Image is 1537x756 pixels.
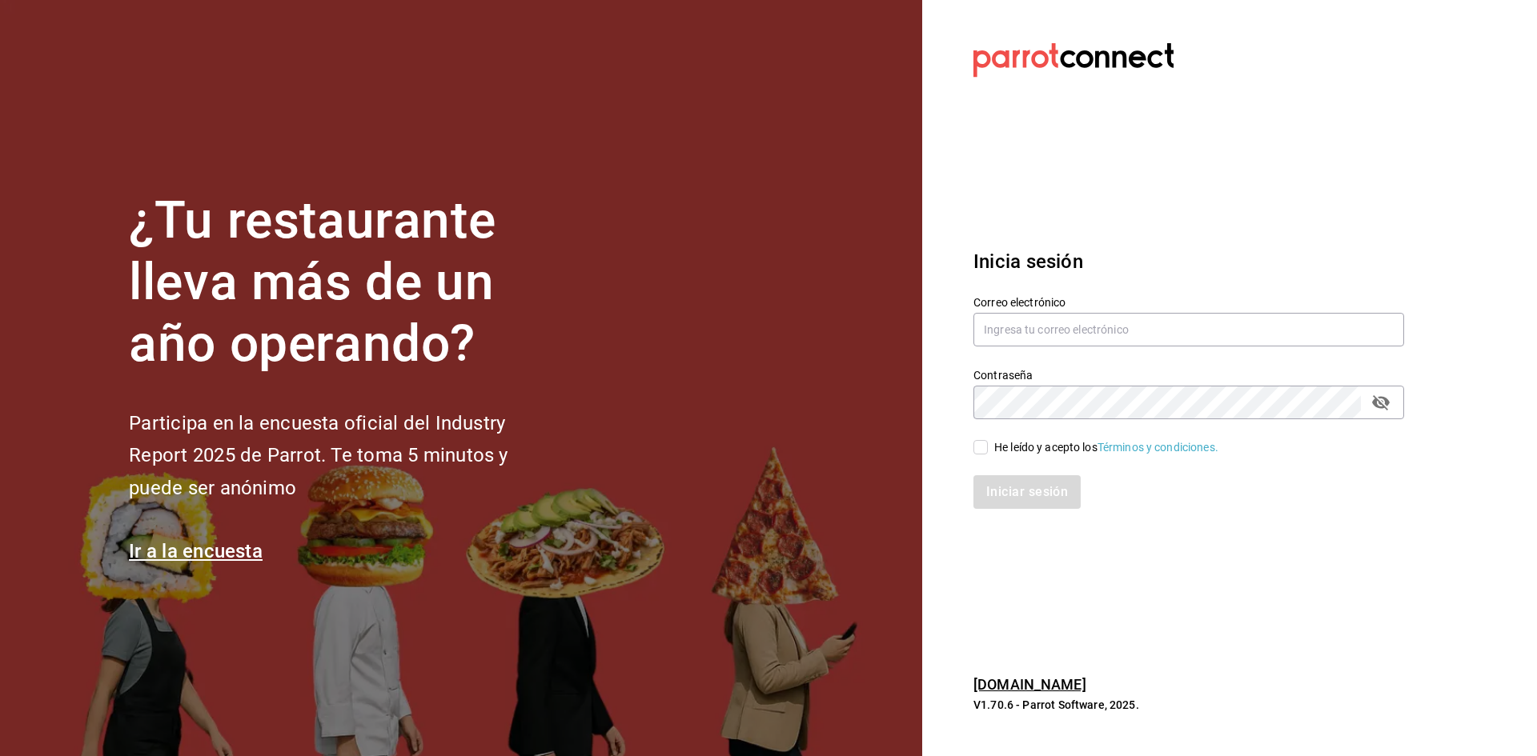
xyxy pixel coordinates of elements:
[973,676,1086,693] a: [DOMAIN_NAME]
[129,407,561,505] h2: Participa en la encuesta oficial del Industry Report 2025 de Parrot. Te toma 5 minutos y puede se...
[973,297,1404,308] label: Correo electrónico
[973,370,1404,381] label: Contraseña
[129,540,263,562] a: Ir a la encuesta
[973,697,1404,713] p: V1.70.6 - Parrot Software, 2025.
[1098,441,1218,454] a: Términos y condiciones.
[994,439,1218,456] div: He leído y acepto los
[129,190,561,374] h1: ¿Tu restaurante lleva más de un año operando?
[973,313,1404,346] input: Ingresa tu correo electrónico
[1367,389,1395,416] button: passwordField
[973,247,1404,276] h3: Inicia sesión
